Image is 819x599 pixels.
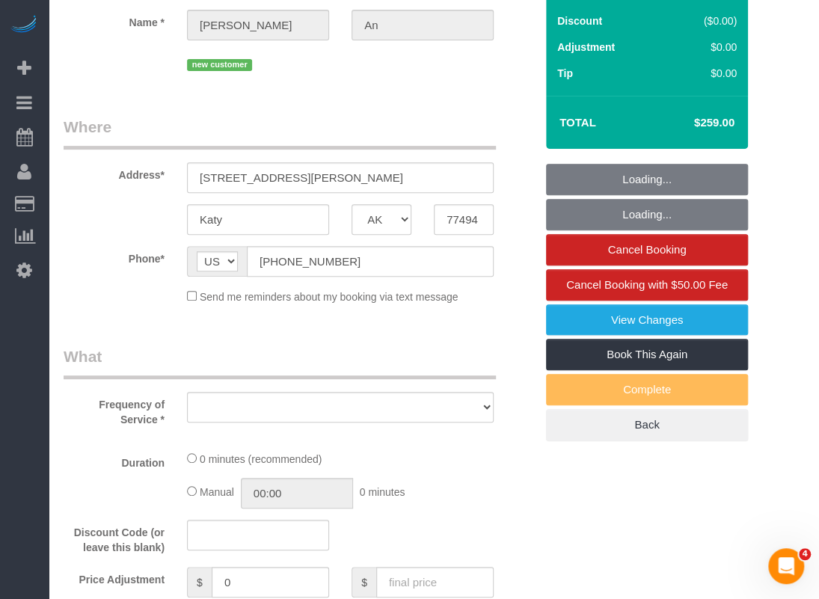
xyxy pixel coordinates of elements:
input: final price [376,567,494,598]
label: Phone* [52,246,176,266]
input: City* [187,204,329,235]
label: Name * [52,10,176,30]
a: Cancel Booking with $50.00 Fee [546,269,748,301]
div: ($0.00) [667,13,737,28]
span: Manual [200,486,234,498]
a: Back [546,409,748,440]
strong: Total [559,116,596,129]
input: Phone* [247,246,494,277]
span: 0 minutes (recommended) [200,453,322,465]
input: Zip Code* [434,204,494,235]
legend: What [64,345,496,379]
input: First Name* [187,10,329,40]
input: Last Name* [352,10,494,40]
a: Book This Again [546,339,748,370]
span: $ [187,567,212,598]
span: Cancel Booking with $50.00 Fee [566,278,728,291]
span: Send me reminders about my booking via text message [200,291,458,303]
h4: $259.00 [649,117,734,129]
a: View Changes [546,304,748,336]
label: Discount [557,13,602,28]
iframe: Intercom live chat [768,548,804,584]
label: Tip [557,66,573,81]
span: 4 [799,548,811,560]
div: $0.00 [667,66,737,81]
img: Automaid Logo [9,15,39,36]
span: $ [352,567,376,598]
label: Discount Code (or leave this blank) [52,520,176,555]
label: Address* [52,162,176,182]
div: $0.00 [667,40,737,55]
a: Cancel Booking [546,234,748,265]
span: 0 minutes [360,486,405,498]
legend: Where [64,116,496,150]
label: Price Adjustment [52,567,176,587]
span: new customer [187,59,252,71]
label: Frequency of Service * [52,392,176,427]
label: Adjustment [557,40,615,55]
label: Duration [52,450,176,470]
